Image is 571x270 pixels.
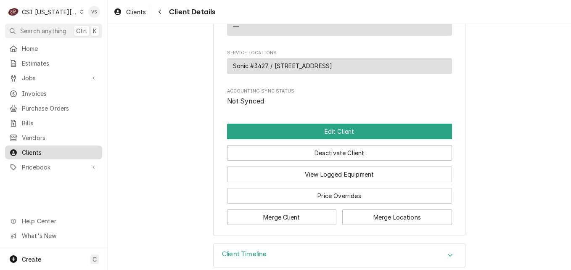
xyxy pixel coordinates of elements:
[227,50,452,56] span: Service Locations
[227,204,452,225] div: Button Group Row
[233,22,239,31] div: —
[227,97,264,105] span: Not Synced
[227,161,452,182] div: Button Group Row
[93,26,97,35] span: K
[222,250,267,258] h3: Client Timeline
[5,214,102,228] a: Go to Help Center
[227,124,452,139] button: Edit Client
[213,243,465,267] div: Client Timeline
[5,131,102,145] a: Vendors
[22,119,98,127] span: Bills
[20,26,66,35] span: Search anything
[153,5,167,19] button: Navigate back
[126,8,146,16] span: Clients
[5,160,102,174] a: Go to Pricebook
[227,88,452,95] span: Accounting Sync Status
[227,167,452,182] button: View Logged Equipment
[93,255,97,264] span: C
[214,244,465,267] button: Accordion Details Expand Trigger
[167,6,215,18] span: Client Details
[22,74,85,82] span: Jobs
[227,182,452,204] div: Button Group Row
[22,256,41,263] span: Create
[227,188,452,204] button: Price Overrides
[5,42,102,56] a: Home
[22,133,98,142] span: Vendors
[227,96,452,106] span: Accounting Sync Status
[214,244,465,267] div: Accordion Header
[227,145,452,161] button: Deactivate Client
[227,58,452,74] div: Service Location
[88,6,100,18] div: Vicky Stuesse's Avatar
[22,163,85,172] span: Pricebook
[5,229,102,243] a: Go to What's New
[227,50,452,78] div: Service Locations
[22,8,77,16] div: CSI [US_STATE][GEOGRAPHIC_DATA]
[22,231,97,240] span: What's New
[5,24,102,38] button: Search anythingCtrlK
[227,88,452,106] div: Accounting Sync Status
[76,26,87,35] span: Ctrl
[233,61,333,70] span: Sonic #3427 / [STREET_ADDRESS]
[110,5,149,19] a: Clients
[5,56,102,70] a: Estimates
[227,209,337,225] button: Merge Client
[88,6,100,18] div: VS
[342,209,452,225] button: Merge Locations
[227,124,452,225] div: Button Group
[5,71,102,85] a: Go to Jobs
[5,146,102,159] a: Clients
[227,139,452,161] div: Button Group Row
[5,87,102,101] a: Invoices
[227,124,452,139] div: Button Group Row
[8,6,19,18] div: C
[5,101,102,115] a: Purchase Orders
[22,44,98,53] span: Home
[22,104,98,113] span: Purchase Orders
[22,89,98,98] span: Invoices
[8,6,19,18] div: CSI Kansas City's Avatar
[22,59,98,68] span: Estimates
[227,58,452,78] div: Service Locations List
[22,148,98,157] span: Clients
[22,217,97,225] span: Help Center
[5,116,102,130] a: Bills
